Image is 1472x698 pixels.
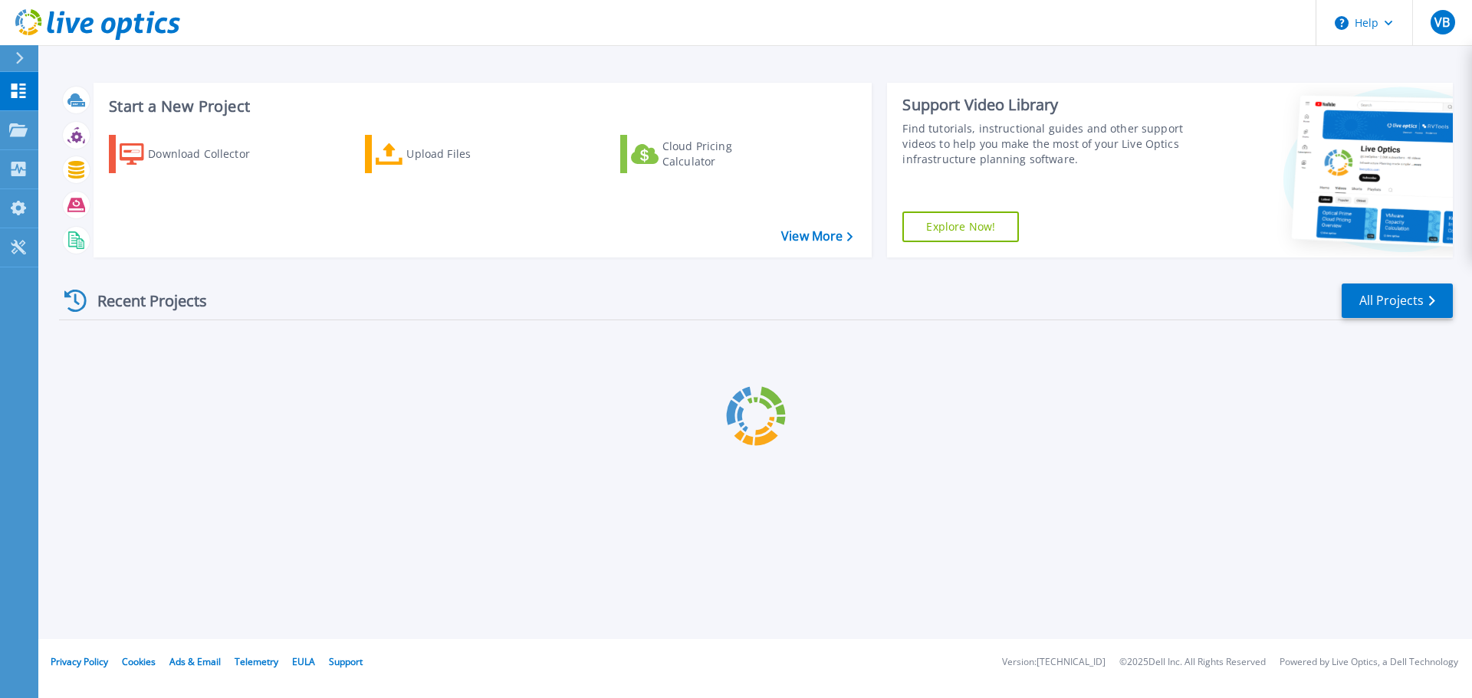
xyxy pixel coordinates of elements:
div: Upload Files [406,139,529,169]
div: Download Collector [148,139,271,169]
a: Upload Files [365,135,536,173]
a: View More [781,229,853,244]
a: EULA [292,655,315,668]
a: Telemetry [235,655,278,668]
a: Support [329,655,363,668]
div: Find tutorials, instructional guides and other support videos to help you make the most of your L... [902,121,1191,167]
a: Privacy Policy [51,655,108,668]
h3: Start a New Project [109,98,853,115]
li: © 2025 Dell Inc. All Rights Reserved [1119,657,1266,667]
div: Cloud Pricing Calculator [662,139,785,169]
a: All Projects [1342,283,1453,318]
li: Version: [TECHNICAL_ID] [1002,657,1106,667]
a: Ads & Email [169,655,221,668]
span: VB [1434,16,1450,28]
a: Cloud Pricing Calculator [620,135,791,173]
a: Cookies [122,655,156,668]
a: Explore Now! [902,211,1019,242]
li: Powered by Live Optics, a Dell Technology [1280,657,1458,667]
a: Download Collector [109,135,280,173]
div: Recent Projects [59,282,228,320]
div: Support Video Library [902,95,1191,115]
